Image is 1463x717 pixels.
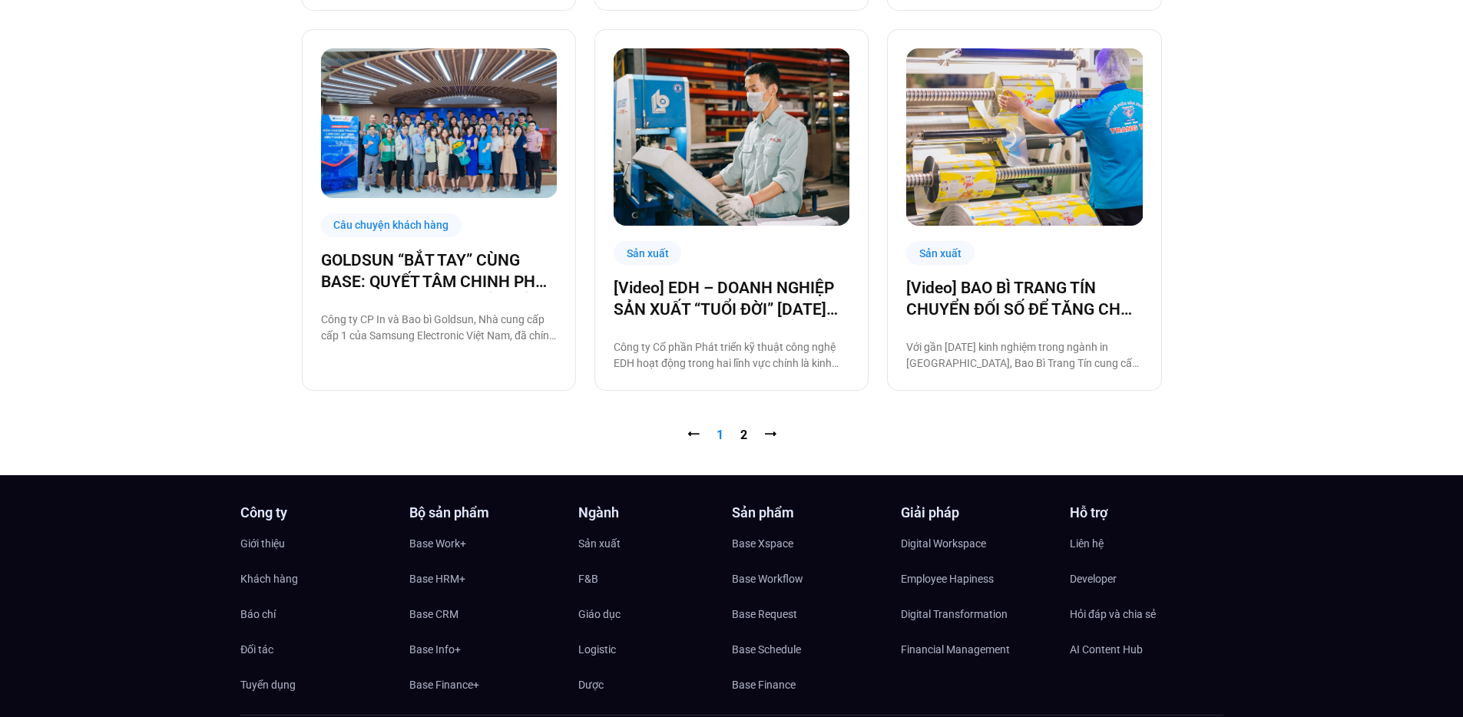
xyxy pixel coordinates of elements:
a: Tuyển dụng [240,673,394,696]
h4: Bộ sản phẩm [409,506,563,520]
span: Base Request [732,603,797,626]
span: Base Schedule [732,638,801,661]
a: Digital Transformation [901,603,1054,626]
span: Employee Hapiness [901,567,994,590]
span: Digital Transformation [901,603,1008,626]
a: Employee Hapiness [901,567,1054,590]
span: Base Xspace [732,532,793,555]
h4: Hỗ trợ [1070,506,1223,520]
p: Công ty Cổ phần Phát triển kỹ thuật công nghệ EDH hoạt động trong hai lĩnh vực chính là kinh doan... [614,339,849,372]
span: Digital Workspace [901,532,986,555]
a: Base Xspace [732,532,885,555]
img: Số hóa các quy trình làm việc cùng Base.vn là một bước trung gian cực kỳ quan trọng để Goldsun xâ... [321,48,558,198]
a: Base Info+ [409,638,563,661]
a: Khách hàng [240,567,394,590]
span: Hỏi đáp và chia sẻ [1070,603,1156,626]
span: Khách hàng [240,567,298,590]
img: Doanh-nghiep-san-xua-edh-chuyen-doi-so-cung-base [614,48,850,226]
span: Dược [578,673,604,696]
a: Đối tác [240,638,394,661]
a: Base Finance [732,673,885,696]
span: Base HRM+ [409,567,465,590]
span: Logistic [578,638,616,661]
a: Hỏi đáp và chia sẻ [1070,603,1223,626]
a: Giáo dục [578,603,732,626]
a: Base Finance+ [409,673,563,696]
a: Developer [1070,567,1223,590]
p: Với gần [DATE] kinh nghiệm trong ngành in [GEOGRAPHIC_DATA], Bao Bì Trang Tín cung cấp tất cả các... [906,339,1142,372]
a: Logistic [578,638,732,661]
p: Công ty CP In và Bao bì Goldsun, Nhà cung cấp cấp 1 của Samsung Electronic Việt Nam, đã chính thứ... [321,312,557,344]
span: Developer [1070,567,1117,590]
a: F&B [578,567,732,590]
span: AI Content Hub [1070,638,1143,661]
a: ⭢ [764,428,776,442]
a: Báo chí [240,603,394,626]
a: [Video] BAO BÌ TRANG TÍN CHUYỂN ĐỐI SỐ ĐỂ TĂNG CHẤT LƯỢNG, GIẢM CHI PHÍ [906,277,1142,320]
a: Base Schedule [732,638,885,661]
a: Base HRM+ [409,567,563,590]
h4: Ngành [578,506,732,520]
a: Digital Workspace [901,532,1054,555]
span: Base Finance [732,673,796,696]
a: Base CRM [409,603,563,626]
a: Sản xuất [578,532,732,555]
span: Đối tác [240,638,273,661]
a: Số hóa các quy trình làm việc cùng Base.vn là một bước trung gian cực kỳ quan trọng để Goldsun xâ... [321,48,557,198]
span: Sản xuất [578,532,621,555]
nav: Pagination [302,426,1162,444]
a: Base Workflow [732,567,885,590]
a: Financial Management [901,638,1054,661]
a: Base Request [732,603,885,626]
a: Doanh-nghiep-san-xua-edh-chuyen-doi-so-cung-base [614,48,849,226]
span: Báo chí [240,603,276,626]
span: Base Finance+ [409,673,479,696]
div: Sản xuất [906,241,975,265]
span: F&B [578,567,598,590]
h4: Giải pháp [901,506,1054,520]
span: 1 [717,428,723,442]
span: Financial Management [901,638,1010,661]
a: Dược [578,673,732,696]
span: Giới thiệu [240,532,285,555]
div: Sản xuất [614,241,682,265]
span: Base Info+ [409,638,461,661]
span: Base Workflow [732,567,803,590]
a: Liên hệ [1070,532,1223,555]
div: Câu chuyện khách hàng [321,213,462,237]
h4: Công ty [240,506,394,520]
span: Liên hệ [1070,532,1104,555]
span: Base Work+ [409,532,466,555]
span: ⭠ [687,428,700,442]
a: Base Work+ [409,532,563,555]
span: Tuyển dụng [240,673,296,696]
span: Giáo dục [578,603,621,626]
a: Giới thiệu [240,532,394,555]
a: 2 [740,428,747,442]
a: [Video] EDH – DOANH NGHIỆP SẢN XUẤT “TUỔI ĐỜI” [DATE] VÀ CÂU CHUYỆN CHUYỂN ĐỔI SỐ CÙNG [DOMAIN_NAME] [614,277,849,320]
h4: Sản phẩm [732,506,885,520]
a: AI Content Hub [1070,638,1223,661]
span: Base CRM [409,603,458,626]
a: GOLDSUN “BẮT TAY” CÙNG BASE: QUYẾT TÂM CHINH PHỤC CHẶNG ĐƯỜNG CHUYỂN ĐỔI SỐ TOÀN DIỆN [321,249,557,292]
